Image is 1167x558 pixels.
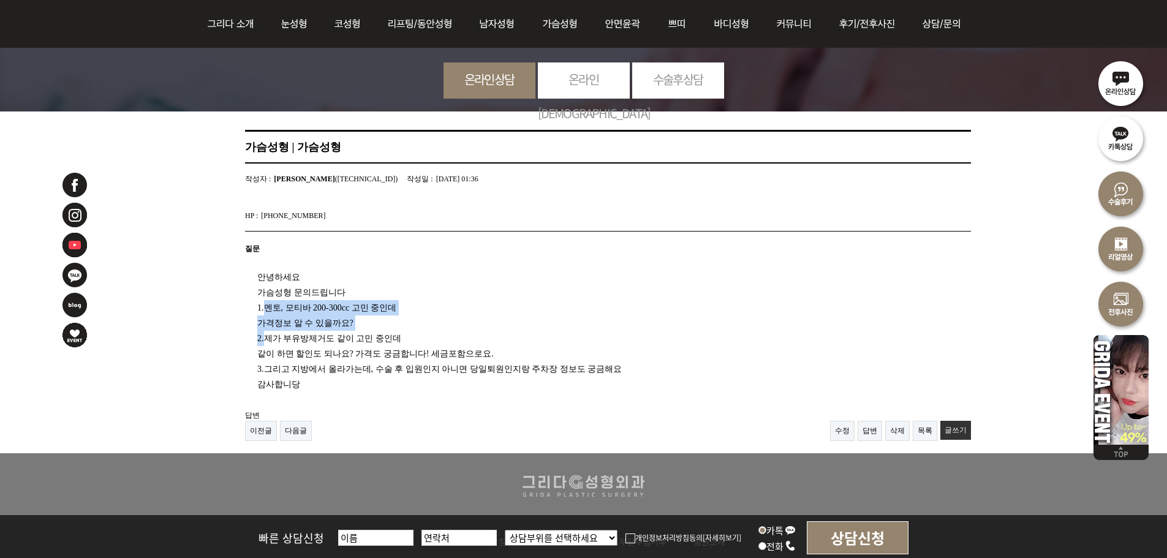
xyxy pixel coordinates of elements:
[1093,331,1149,445] img: 이벤트
[245,260,940,392] div: 안녕하세요 가슴성형 문의드립니다 1.멘토, 모티바 200-300cc 고민 중인데 가격정보 알 수 있을까요? 2.제가 부유방제거도 같이 고민 중인데 같이 하면 할인도 되나요? ...
[758,526,766,534] input: 카톡
[280,421,312,441] a: 다음글
[61,172,88,198] img: 페이스북
[436,170,478,188] strong: [DATE] 01:36
[625,533,635,543] img: checkbox.png
[421,530,497,546] input: 연락처
[1093,165,1149,221] img: 수술후기
[245,411,260,420] span: 답변
[516,472,651,500] img: ft_logo.png
[785,540,796,551] img: call_icon.png
[785,524,796,535] img: kakao_icon.png
[913,421,937,441] a: 목록
[538,62,630,130] a: 온라인[DEMOGRAPHIC_DATA]
[885,421,910,441] a: 삭제
[444,62,535,96] a: 온라인상담
[245,244,260,253] span: 질문
[858,421,882,441] a: 답변
[245,130,971,164] h1: 가슴성형 | 가슴성형
[61,292,88,319] img: 네이버블로그
[1093,110,1149,165] img: 카톡상담
[274,175,334,183] span: [PERSON_NAME]
[940,421,971,440] a: 글쓰기
[274,170,398,188] strong: ([TECHNICAL_ID])
[830,421,855,441] a: 수정
[61,202,88,228] img: 인스타그램
[261,206,325,225] strong: [PHONE_NUMBER]
[703,532,741,543] a: [자세히보기]
[338,530,414,546] input: 이름
[625,532,703,543] label: 개인정보처리방침동의
[1093,276,1149,331] img: 수술전후사진
[245,421,277,441] a: 이전글
[1093,221,1149,276] img: 리얼영상
[807,521,908,554] input: 상담신청
[61,262,88,288] img: 카카오톡
[61,322,88,349] img: 이벤트
[758,524,796,537] label: 카톡
[758,540,796,552] label: 전화
[758,542,766,550] input: 전화
[1093,445,1149,460] img: 위로가기
[1093,55,1149,110] img: 온라인상담
[61,232,88,258] img: 유투브
[245,164,971,232] section: 작성자 : 작성일 : HP :
[259,530,324,546] span: 빠른 상담신청
[632,62,724,96] a: 수술후상담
